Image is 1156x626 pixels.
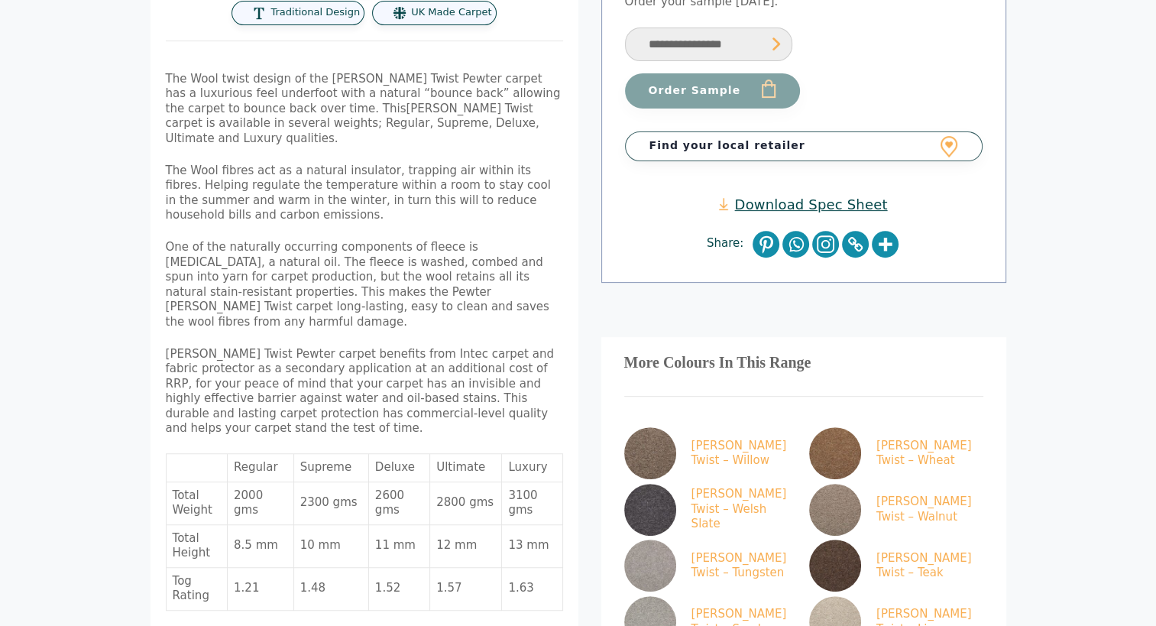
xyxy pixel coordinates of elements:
td: 1.57 [430,568,502,611]
p: [PERSON_NAME] Twist Pewter carpet benefits from Intec carpet and fabric protector as a secondary ... [166,347,563,436]
td: 2800 gms [430,482,502,525]
td: 2600 gms [369,482,430,525]
span: One of the naturally occurring components of fleece is [MEDICAL_DATA], a natural oil. The fleece ... [166,240,549,329]
a: Pinterest [753,231,779,258]
a: Find your local retailer [625,131,983,161]
img: Tomkinson Twist - Teak [809,540,861,592]
td: 10 mm [294,525,369,568]
a: More [872,231,899,258]
td: Total Height [167,525,228,568]
img: Tomkinson Twist Welsh Slate [624,484,676,536]
h3: More Colours In This Range [624,360,983,366]
td: Regular [228,454,294,482]
a: Copy Link [842,231,869,258]
td: Luxury [502,454,562,482]
span: Traditional Design [270,6,360,19]
span: Share: [707,236,751,251]
td: 2300 gms [294,482,369,525]
span: UK Made Carpet [411,6,491,19]
a: Download Spec Sheet [719,196,887,213]
td: Supreme [294,454,369,482]
td: 11 mm [369,525,430,568]
a: [PERSON_NAME] Twist – Walnut [809,484,977,536]
td: 8.5 mm [228,525,294,568]
td: Deluxe [369,454,430,482]
p: The Wool fibres act as a natural insulator, trapping air within its fibres. Helping regulate the ... [166,164,563,223]
td: 12 mm [430,525,502,568]
a: [PERSON_NAME] Twist – Welsh Slate [624,484,792,536]
td: 1.52 [369,568,430,611]
td: Ultimate [430,454,502,482]
img: Tomkinson Twist Willow [624,427,676,479]
a: Whatsapp [782,231,809,258]
td: 2000 gms [228,482,294,525]
button: Order Sample [625,73,800,109]
img: Tomkinson Twist Tungsten [624,540,676,592]
td: 3100 gms [502,482,562,525]
a: [PERSON_NAME] Twist – Wheat [809,427,977,479]
td: 1.48 [294,568,369,611]
td: Total Weight [167,482,228,525]
p: The Wool twist design of the [PERSON_NAME] Twist Pewter carpet has a luxurious feel underfoot wit... [166,72,563,147]
td: 1.21 [228,568,294,611]
img: Tomkinson Twist - Walnut [809,484,861,536]
td: Tog Rating [167,568,228,611]
img: Tomkinson Twist - Wheat [809,427,861,479]
td: 13 mm [502,525,562,568]
a: [PERSON_NAME] Twist – Tungsten [624,540,792,592]
a: Instagram [812,231,839,258]
td: 1.63 [502,568,562,611]
a: [PERSON_NAME] Twist – Willow [624,427,792,479]
a: [PERSON_NAME] Twist – Teak [809,540,977,592]
span: [PERSON_NAME] Twist carpet is available in several weights; Regular, Supreme, Deluxe, Ultimate an... [166,102,539,145]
